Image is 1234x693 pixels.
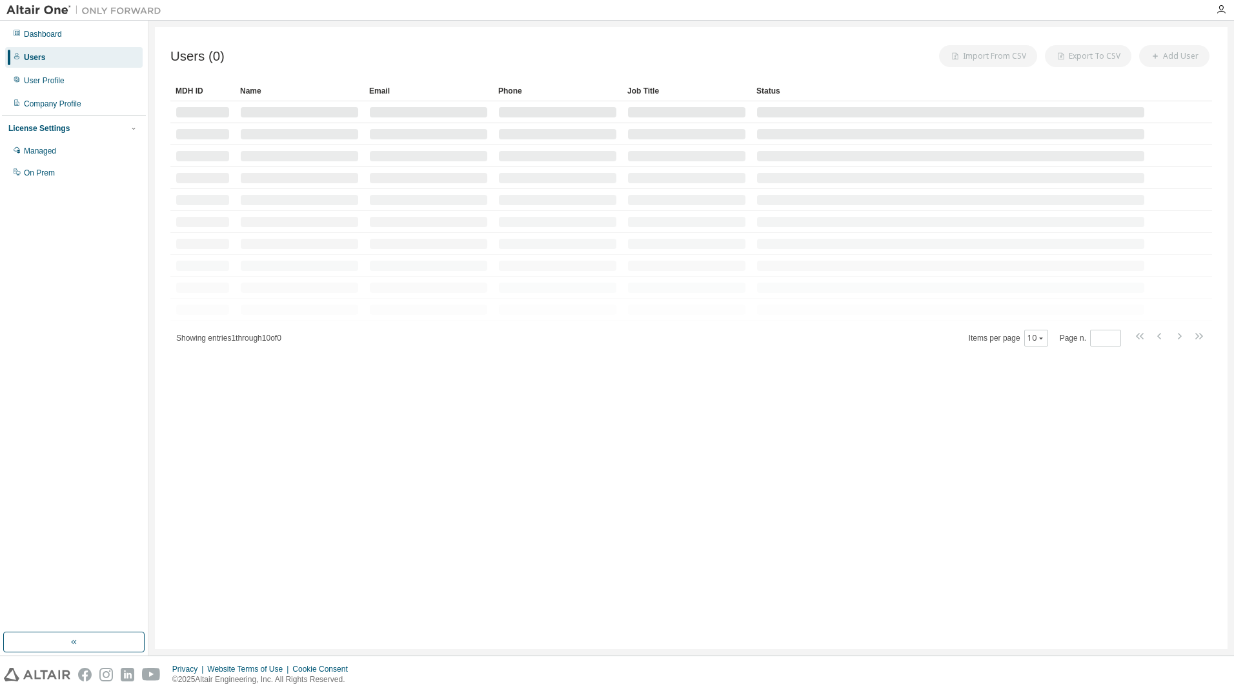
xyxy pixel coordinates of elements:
p: © 2025 Altair Engineering, Inc. All Rights Reserved. [172,674,356,685]
div: Phone [498,81,617,101]
div: Privacy [172,664,207,674]
span: Showing entries 1 through 10 of 0 [176,334,281,343]
img: linkedin.svg [121,668,134,681]
div: License Settings [8,123,70,134]
img: youtube.svg [142,668,161,681]
button: Export To CSV [1045,45,1131,67]
div: Dashboard [24,29,62,39]
button: Add User [1139,45,1209,67]
span: Users (0) [170,49,225,64]
button: Import From CSV [939,45,1037,67]
div: Name [240,81,359,101]
div: Email [369,81,488,101]
div: Status [756,81,1145,101]
span: Page n. [1060,330,1121,346]
img: facebook.svg [78,668,92,681]
button: 10 [1027,333,1045,343]
img: Altair One [6,4,168,17]
img: altair_logo.svg [4,668,70,681]
div: User Profile [24,75,65,86]
div: Company Profile [24,99,81,109]
div: Website Terms of Use [207,664,292,674]
div: Job Title [627,81,746,101]
div: MDH ID [176,81,230,101]
div: On Prem [24,168,55,178]
div: Users [24,52,45,63]
img: instagram.svg [99,668,113,681]
div: Managed [24,146,56,156]
span: Items per page [969,330,1048,346]
div: Cookie Consent [292,664,355,674]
